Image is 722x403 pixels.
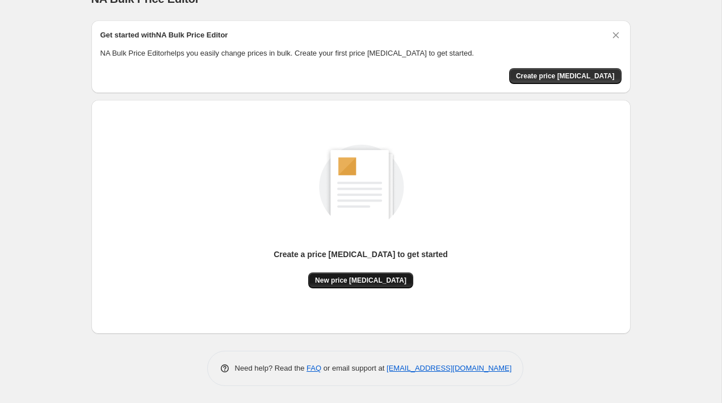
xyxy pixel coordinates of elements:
[100,30,228,41] h2: Get started with NA Bulk Price Editor
[387,364,511,372] a: [EMAIL_ADDRESS][DOMAIN_NAME]
[274,249,448,260] p: Create a price [MEDICAL_DATA] to get started
[610,30,622,41] button: Dismiss card
[516,72,615,81] span: Create price [MEDICAL_DATA]
[315,276,406,285] span: New price [MEDICAL_DATA]
[509,68,622,84] button: Create price change job
[308,272,413,288] button: New price [MEDICAL_DATA]
[307,364,321,372] a: FAQ
[321,364,387,372] span: or email support at
[235,364,307,372] span: Need help? Read the
[100,48,622,59] p: NA Bulk Price Editor helps you easily change prices in bulk. Create your first price [MEDICAL_DAT...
